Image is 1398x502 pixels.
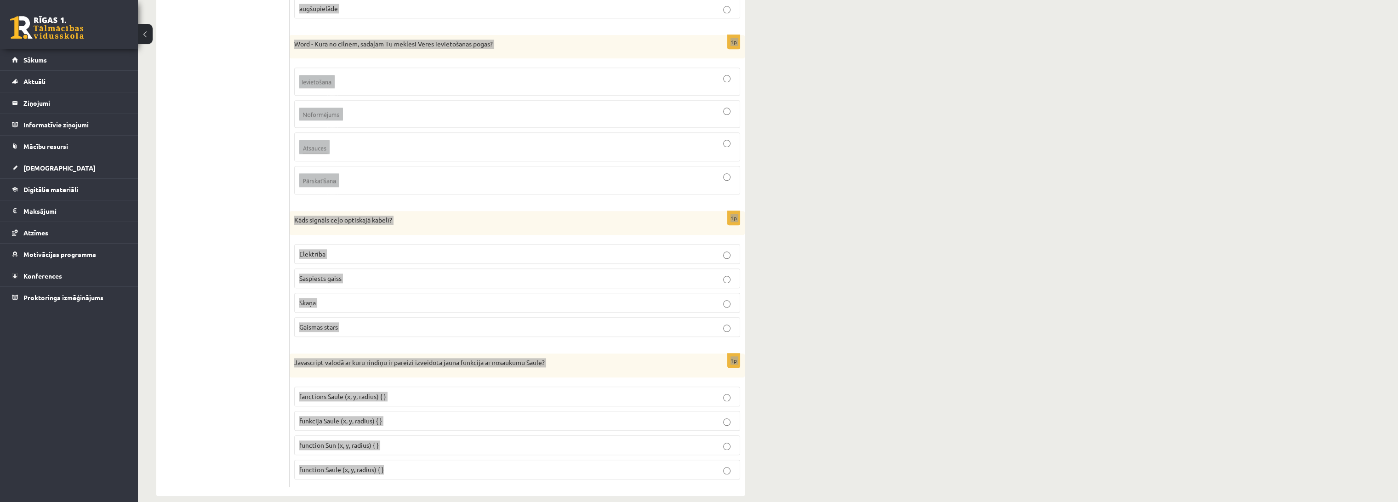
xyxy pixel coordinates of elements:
span: function Sun (x, y, radius) { } [299,441,379,449]
p: Word - Kurā no cilnēm, sadaļām Tu meklēsi Vēres ievietošanas pogas? [294,40,694,49]
span: Sākums [23,56,47,64]
p: 1p [727,211,740,225]
a: Ziņojumi [12,92,126,114]
p: Kāds signāls ceļo optiskajā kabelī? [294,216,694,225]
span: function Saule (x, y, radius) { } [299,465,384,473]
a: Informatīvie ziņojumi [12,114,126,135]
a: Proktoringa izmēģinājums [12,287,126,308]
a: Sākums [12,49,126,70]
a: Rīgas 1. Tālmācības vidusskola [10,16,84,39]
input: fanctions Saule (x, y, radius) { } [723,394,730,401]
input: funkcija Saule (x, y, radius) { } [723,418,730,426]
span: Mācību resursi [23,142,68,150]
span: Aktuāli [23,77,46,86]
span: Atzīmes [23,228,48,237]
a: [DEMOGRAPHIC_DATA] [12,157,126,178]
input: augšupielāde [723,6,730,13]
a: Digitālie materiāli [12,179,126,200]
input: Skaņa [723,300,730,308]
span: Motivācijas programma [23,250,96,258]
span: Saspiests gaiss [299,274,342,282]
span: Konferences [23,272,62,280]
a: Aktuāli [12,71,126,92]
span: Digitālie materiāli [23,185,78,194]
span: Proktoringa izmēģinājums [23,293,103,302]
span: Skaņa [299,298,316,307]
span: [DEMOGRAPHIC_DATA] [23,164,96,172]
img: Ekr%C4%81nuz%C5%86%C4%93mums_2024-08-20_141824.png [299,173,339,187]
input: function Sun (x, y, radius) { } [723,443,730,450]
input: Gaismas stars [723,325,730,332]
span: fanctions Saule (x, y, radius) { } [299,392,386,400]
img: Ekr%C4%81nuz%C5%86%C4%93mums_2024-08-20_141817.png [299,140,330,154]
legend: Informatīvie ziņojumi [23,114,126,135]
a: Motivācijas programma [12,244,126,265]
span: augšupielāde [299,4,338,12]
img: Ekr%C4%81nuz%C5%86%C4%93mums_2024-08-20_141758.png [299,75,335,88]
a: Maksājumi [12,200,126,222]
span: funkcija Saule (x, y, radius) { } [299,416,382,425]
p: 1p [727,34,740,49]
a: Konferences [12,265,126,286]
p: 1p [727,353,740,368]
input: function Saule (x, y, radius) { } [723,467,730,474]
img: Ekr%C4%81nuz%C5%86%C4%93mums_2024-08-20_121243.png [299,108,343,120]
input: Elektrība [723,251,730,259]
legend: Maksājumi [23,200,126,222]
input: Saspiests gaiss [723,276,730,283]
a: Mācību resursi [12,136,126,157]
span: Elektrība [299,250,325,258]
p: Javascript valodā ar kuru rindiņu ir pareizi izveidota jauna funkcija ar nosaukumu Saule? [294,358,694,367]
a: Atzīmes [12,222,126,243]
legend: Ziņojumi [23,92,126,114]
span: Gaismas stars [299,323,338,331]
